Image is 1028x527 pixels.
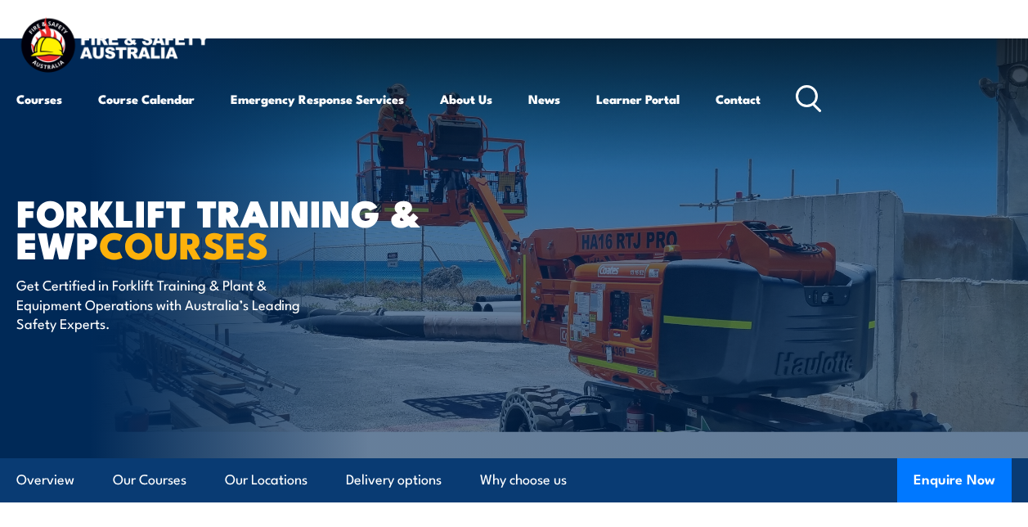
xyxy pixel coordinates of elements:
a: Emergency Response Services [231,79,404,119]
h1: Forklift Training & EWP [16,196,420,259]
a: Delivery options [346,458,442,502]
a: Contact [716,79,761,119]
a: Why choose us [480,458,567,502]
a: Courses [16,79,62,119]
button: Enquire Now [897,458,1012,502]
a: Overview [16,458,74,502]
a: Course Calendar [98,79,195,119]
a: Our Locations [225,458,308,502]
a: Our Courses [113,458,186,502]
a: About Us [440,79,492,119]
a: News [528,79,560,119]
strong: COURSES [99,215,268,272]
a: Learner Portal [596,79,680,119]
p: Get Certified in Forklift Training & Plant & Equipment Operations with Australia’s Leading Safety... [16,275,315,332]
